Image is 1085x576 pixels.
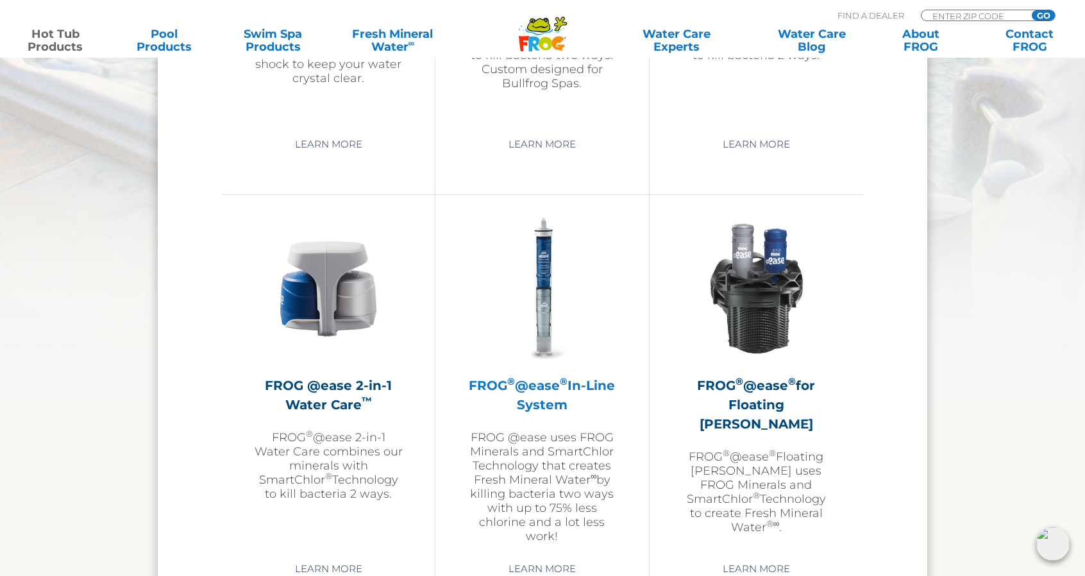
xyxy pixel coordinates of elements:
p: FROG @ease uses FROG Minerals and SmartChlor Technology that creates Fresh Mineral Water by killi... [467,430,616,543]
sup: ∞ [773,518,780,529]
a: PoolProducts [122,28,206,53]
p: FROG @ease 2-in-1 Water Care combines our minerals with SmartChlor Technology to kill bacteria 2 ... [254,430,403,501]
sup: ® [306,428,313,439]
img: @ease-2-in-1-Holder-v2-300x300.png [254,214,403,363]
a: FROG @ease 2-in-1 Water Care™FROG®@ease 2-in-1 Water Care combines our minerals with SmartChlor®T... [254,214,403,548]
a: Learn More [280,133,377,156]
h2: FROG @ease In-Line System [467,376,616,414]
sup: ® [723,448,730,458]
a: FROG®@ease®In-Line SystemFROG @ease uses FROG Minerals and SmartChlor Technology that creates Fre... [467,214,616,548]
img: InLineWeir_Front_High_inserting-v2-300x300.png [682,214,830,363]
a: AboutFROG [879,28,963,53]
a: FROG®@ease®for Floating [PERSON_NAME]FROG®@ease®Floating [PERSON_NAME] uses FROG Minerals and Sma... [682,214,831,548]
sup: ∞ [591,471,597,481]
h2: FROG @ease for Floating [PERSON_NAME] [682,376,831,434]
sup: ® [769,448,776,458]
p: Find A Dealer [837,10,904,21]
a: Fresh MineralWater∞ [340,28,446,53]
a: ContactFROG [988,28,1072,53]
p: FROG @ease Floating [PERSON_NAME] uses FROG Minerals and SmartChlor Technology to create Fresh Mi... [682,450,831,534]
a: Water CareBlog [770,28,854,53]
sup: ∞ [408,38,415,48]
sup: ® [325,471,332,481]
a: Learn More [494,133,591,156]
a: Water CareExperts [607,28,745,53]
sup: ® [736,375,743,387]
sup: ™ [362,394,372,407]
sup: ® [766,518,773,529]
sup: ® [753,490,760,500]
img: openIcon [1036,527,1070,561]
img: inline-system-300x300.png [467,214,616,363]
a: Swim SpaProducts [231,28,315,53]
sup: ® [507,375,515,387]
a: Learn More [708,133,805,156]
input: GO [1032,10,1055,21]
a: Hot TubProducts [13,28,97,53]
sup: ® [560,375,568,387]
sup: ® [788,375,796,387]
h2: FROG @ease 2-in-1 Water Care [254,376,403,414]
input: Zip Code Form [931,10,1018,21]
